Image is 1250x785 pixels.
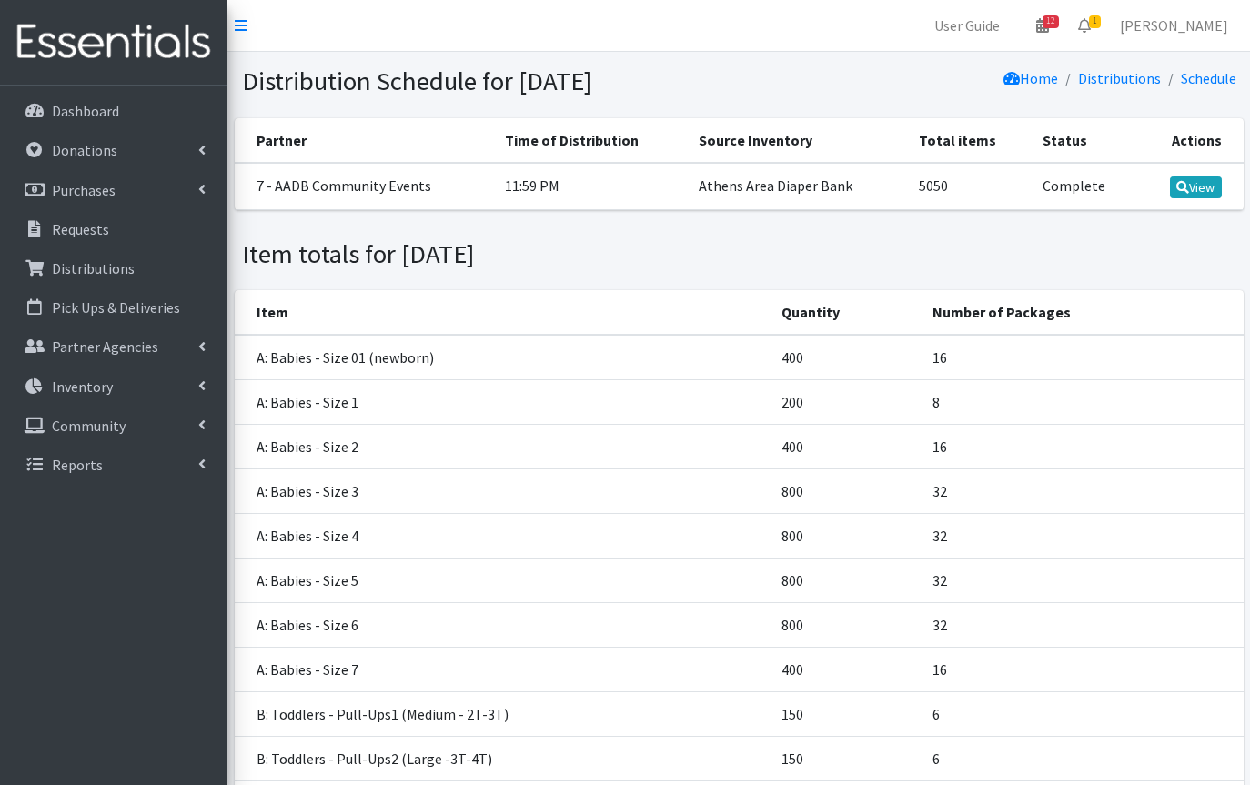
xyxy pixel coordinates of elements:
[1032,163,1137,210] td: Complete
[771,692,922,737] td: 150
[771,603,922,648] td: 800
[52,220,109,238] p: Requests
[7,132,220,168] a: Donations
[922,380,1244,425] td: 8
[235,425,771,469] td: A: Babies - Size 2
[52,141,117,159] p: Donations
[1089,15,1101,28] span: 1
[235,737,771,781] td: B: Toddlers - Pull-Ups2 (Large -3T-4T)
[235,648,771,692] td: A: Babies - Size 7
[922,290,1244,335] th: Number of Packages
[52,337,158,356] p: Partner Agencies
[771,425,922,469] td: 400
[7,211,220,247] a: Requests
[235,335,771,380] td: A: Babies - Size 01 (newborn)
[235,469,771,514] td: A: Babies - Size 3
[235,692,771,737] td: B: Toddlers - Pull-Ups1 (Medium - 2T-3T)
[242,238,732,270] h1: Item totals for [DATE]
[235,603,771,648] td: A: Babies - Size 6
[771,469,922,514] td: 800
[7,289,220,326] a: Pick Ups & Deliveries
[235,514,771,559] td: A: Babies - Size 4
[1043,15,1059,28] span: 12
[7,12,220,73] img: HumanEssentials
[922,559,1244,603] td: 32
[1181,69,1236,87] a: Schedule
[235,290,771,335] th: Item
[1064,7,1105,44] a: 1
[771,380,922,425] td: 200
[771,559,922,603] td: 800
[242,65,732,97] h1: Distribution Schedule for [DATE]
[1032,118,1137,163] th: Status
[7,250,220,287] a: Distributions
[1105,7,1243,44] a: [PERSON_NAME]
[52,259,135,277] p: Distributions
[922,603,1244,648] td: 32
[920,7,1014,44] a: User Guide
[908,118,1032,163] th: Total items
[922,425,1244,469] td: 16
[1137,118,1243,163] th: Actions
[922,514,1244,559] td: 32
[494,163,689,210] td: 11:59 PM
[7,328,220,365] a: Partner Agencies
[771,335,922,380] td: 400
[7,408,220,444] a: Community
[52,181,116,199] p: Purchases
[771,290,922,335] th: Quantity
[922,648,1244,692] td: 16
[1078,69,1161,87] a: Distributions
[771,648,922,692] td: 400
[922,692,1244,737] td: 6
[52,456,103,474] p: Reports
[771,514,922,559] td: 800
[52,298,180,317] p: Pick Ups & Deliveries
[922,737,1244,781] td: 6
[494,118,689,163] th: Time of Distribution
[7,368,220,405] a: Inventory
[235,163,494,210] td: 7 - AADB Community Events
[1170,176,1222,198] a: View
[7,447,220,483] a: Reports
[52,377,113,396] p: Inventory
[688,163,907,210] td: Athens Area Diaper Bank
[688,118,907,163] th: Source Inventory
[7,172,220,208] a: Purchases
[52,417,126,435] p: Community
[235,118,494,163] th: Partner
[52,102,119,120] p: Dashboard
[922,335,1244,380] td: 16
[1022,7,1064,44] a: 12
[235,380,771,425] td: A: Babies - Size 1
[7,93,220,129] a: Dashboard
[235,559,771,603] td: A: Babies - Size 5
[922,469,1244,514] td: 32
[771,737,922,781] td: 150
[908,163,1032,210] td: 5050
[1003,69,1058,87] a: Home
